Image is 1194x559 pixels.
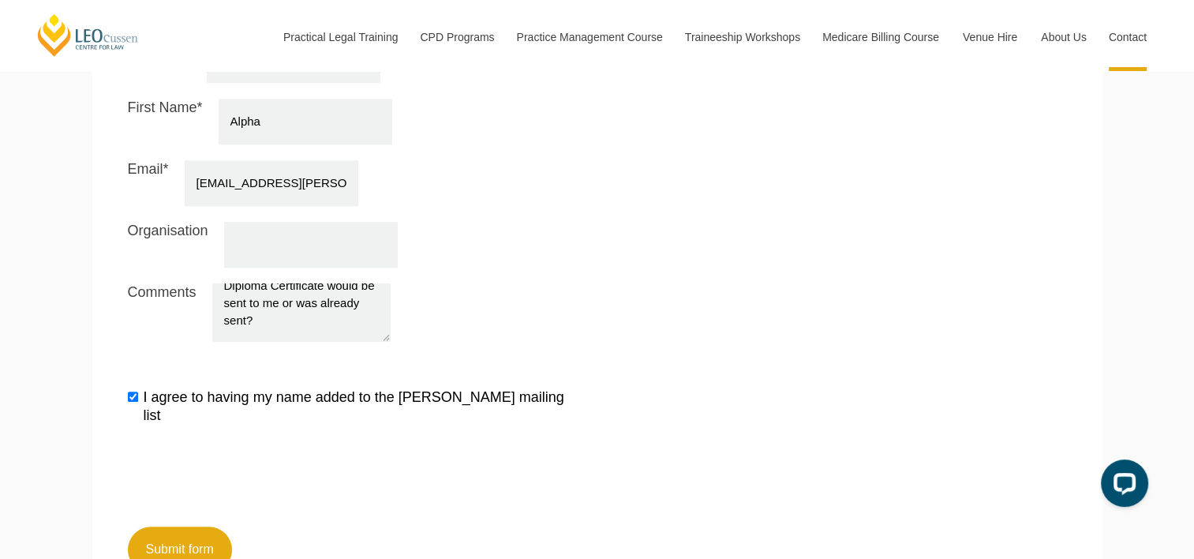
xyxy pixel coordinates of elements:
iframe: LiveChat chat widget [1088,453,1155,520]
label: Organisation [128,222,208,264]
a: About Us [1029,3,1097,71]
iframe: reCAPTCHA [128,449,368,511]
a: Medicare Billing Course [810,3,951,71]
label: Email* [128,160,169,202]
a: [PERSON_NAME] Centre for Law [36,13,140,58]
label: Comments [128,283,197,337]
a: CPD Programs [408,3,504,71]
a: Practical Legal Training [271,3,409,71]
a: Traineeship Workshops [673,3,810,71]
a: Practice Management Course [505,3,673,71]
input: I agree to having my name added to the [PERSON_NAME] mailing list [128,392,138,402]
a: Venue Hire [951,3,1029,71]
a: Contact [1097,3,1158,71]
label: First Name* [128,99,203,141]
label: I agree to having my name added to the [PERSON_NAME] mailing list [128,388,586,426]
